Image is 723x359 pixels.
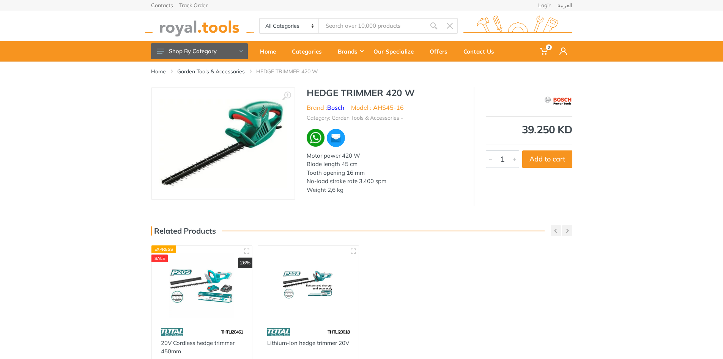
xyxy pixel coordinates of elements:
[159,99,287,188] img: Royal Tools - HEDGE TRIMMER 420 W
[546,44,552,50] span: 0
[159,253,246,318] img: Royal Tools - 20V Cordless hedge trimmer 450mm
[351,103,404,112] li: Model : AHS45-16
[151,245,176,253] div: Express
[326,128,346,148] img: ma.webp
[151,68,166,75] a: Home
[328,329,350,335] span: THTLI20018
[463,16,572,36] img: royal.tools Logo
[538,3,551,8] a: Login
[535,41,554,62] a: 0
[267,339,349,346] a: Lithium-Ion hedge trimmer 20V
[307,103,344,112] li: Brand :
[161,339,235,355] a: 20V Cordless hedge trimmer 450mm
[177,68,245,75] a: Garden Tools & Accessories
[424,41,458,62] a: Offers
[287,43,332,59] div: Categories
[265,253,352,318] img: Royal Tools - Lithium-Ion hedge trimmer 20V
[424,43,458,59] div: Offers
[161,326,184,339] img: 86.webp
[327,104,344,111] a: Bosch
[256,68,329,75] li: HEDGE TRIMMER 420 W
[307,114,403,122] li: Category: Garden Tools & Accessories -
[522,150,572,168] button: Add to cart
[238,258,252,268] div: 26%
[151,43,248,59] button: Shop By Category
[151,226,216,236] h3: Related Products
[145,16,254,36] img: royal.tools Logo
[287,41,332,62] a: Categories
[544,91,572,110] img: Bosch
[319,18,425,34] input: Site search
[151,68,572,75] nav: breadcrumb
[332,43,368,59] div: Brands
[307,129,324,147] img: wa.webp
[151,3,173,8] a: Contacts
[255,41,287,62] a: Home
[486,124,572,135] div: 39.250 KD
[151,255,168,262] div: SALE
[558,3,572,8] a: العربية
[307,87,462,98] h1: HEDGE TRIMMER 420 W
[368,41,424,62] a: Our Specialize
[458,43,505,59] div: Contact Us
[221,329,243,335] span: THTLI20461
[307,152,462,195] div: Motor power 420 W Blade length 45 cm Tooth opening 16 mm No-load stroke rate 3.400 spm Weight 2,6 kg
[260,19,320,33] select: Category
[368,43,424,59] div: Our Specialize
[179,3,208,8] a: Track Order
[267,326,290,339] img: 86.webp
[458,41,505,62] a: Contact Us
[255,43,287,59] div: Home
